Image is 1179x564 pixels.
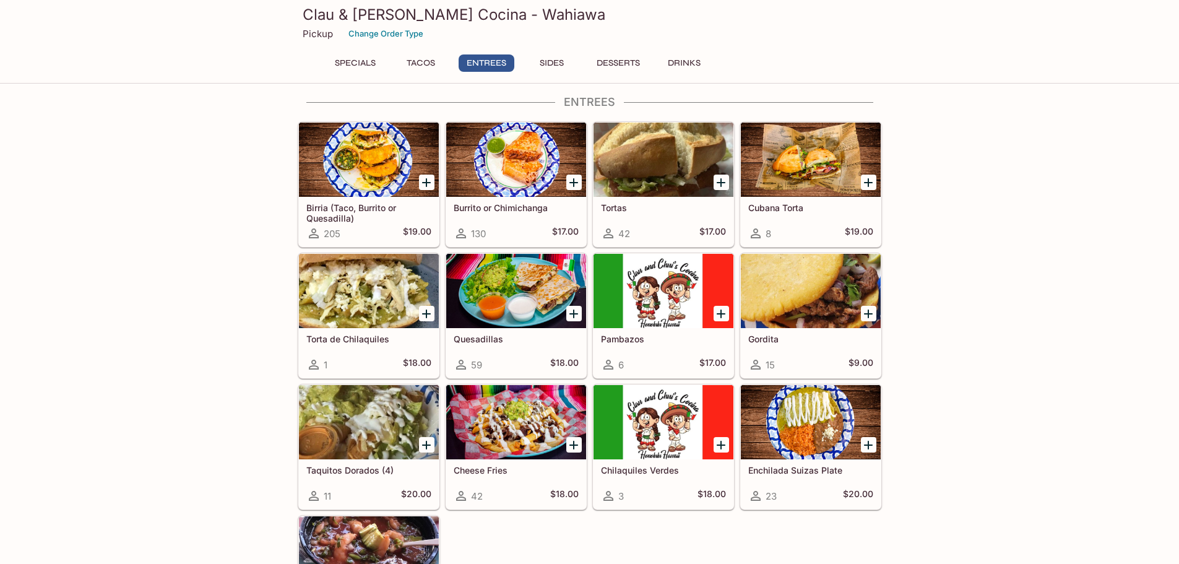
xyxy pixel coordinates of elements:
[594,254,733,328] div: Pambazos
[590,54,647,72] button: Desserts
[714,437,729,453] button: Add Chilaquiles Verdes
[566,175,582,190] button: Add Burrito or Chimichanga
[446,253,587,378] a: Quesadillas59$18.00
[593,384,734,510] a: Chilaquiles Verdes3$18.00
[714,306,729,321] button: Add Pambazos
[594,385,733,459] div: Chilaquiles Verdes
[861,306,876,321] button: Add Gordita
[459,54,514,72] button: Entrees
[299,254,439,328] div: Torta de Chilaquiles
[843,488,873,503] h5: $20.00
[741,254,881,328] div: Gordita
[454,465,579,475] h5: Cheese Fries
[740,122,881,247] a: Cubana Torta8$19.00
[849,357,873,372] h5: $9.00
[748,202,873,213] h5: Cubana Torta
[446,384,587,510] a: Cheese Fries42$18.00
[861,437,876,453] button: Add Enchilada Suizas Plate
[566,306,582,321] button: Add Quesadillas
[303,28,333,40] p: Pickup
[714,175,729,190] button: Add Tortas
[524,54,580,72] button: Sides
[618,359,624,371] span: 6
[766,359,775,371] span: 15
[471,228,486,240] span: 130
[552,226,579,241] h5: $17.00
[306,334,431,344] h5: Torta de Chilaquiles
[699,226,726,241] h5: $17.00
[766,228,771,240] span: 8
[748,334,873,344] h5: Gordita
[327,54,383,72] button: Specials
[593,253,734,378] a: Pambazos6$17.00
[766,490,777,502] span: 23
[299,123,439,197] div: Birria (Taco, Burrito or Quesadilla)
[618,228,630,240] span: 42
[401,488,431,503] h5: $20.00
[594,123,733,197] div: Tortas
[471,359,482,371] span: 59
[303,5,877,24] h3: Clau & [PERSON_NAME] Cocina - Wahiawa
[446,123,586,197] div: Burrito or Chimichanga
[699,357,726,372] h5: $17.00
[454,334,579,344] h5: Quesadillas
[740,253,881,378] a: Gordita15$9.00
[550,357,579,372] h5: $18.00
[861,175,876,190] button: Add Cubana Torta
[298,95,882,109] h4: Entrees
[471,490,483,502] span: 42
[299,385,439,459] div: Taquitos Dorados (4)
[446,254,586,328] div: Quesadillas
[393,54,449,72] button: Tacos
[446,122,587,247] a: Burrito or Chimichanga130$17.00
[601,334,726,344] h5: Pambazos
[550,488,579,503] h5: $18.00
[446,385,586,459] div: Cheese Fries
[740,384,881,510] a: Enchilada Suizas Plate23$20.00
[601,465,726,475] h5: Chilaquiles Verdes
[343,24,429,43] button: Change Order Type
[657,54,712,72] button: Drinks
[845,226,873,241] h5: $19.00
[566,437,582,453] button: Add Cheese Fries
[618,490,624,502] span: 3
[741,385,881,459] div: Enchilada Suizas Plate
[419,306,434,321] button: Add Torta de Chilaquiles
[298,384,439,510] a: Taquitos Dorados (4)11$20.00
[454,202,579,213] h5: Burrito or Chimichanga
[601,202,726,213] h5: Tortas
[593,122,734,247] a: Tortas42$17.00
[324,228,340,240] span: 205
[748,465,873,475] h5: Enchilada Suizas Plate
[324,359,327,371] span: 1
[298,122,439,247] a: Birria (Taco, Burrito or Quesadilla)205$19.00
[419,437,434,453] button: Add Taquitos Dorados (4)
[419,175,434,190] button: Add Birria (Taco, Burrito or Quesadilla)
[324,490,331,502] span: 11
[306,202,431,223] h5: Birria (Taco, Burrito or Quesadilla)
[741,123,881,197] div: Cubana Torta
[697,488,726,503] h5: $18.00
[298,253,439,378] a: Torta de Chilaquiles1$18.00
[403,226,431,241] h5: $19.00
[403,357,431,372] h5: $18.00
[306,465,431,475] h5: Taquitos Dorados (4)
